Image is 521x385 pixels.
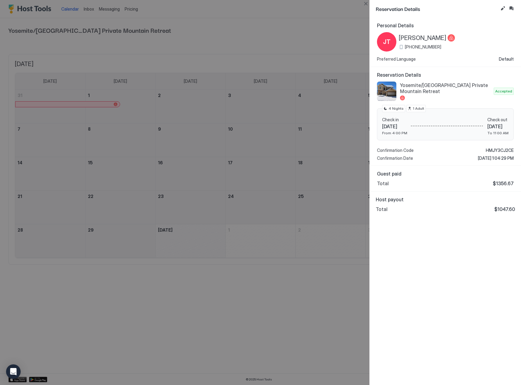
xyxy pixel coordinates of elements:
span: [DATE] 1:04:29 PM [478,156,514,161]
span: [PHONE_NUMBER] [405,44,441,50]
span: Default [499,56,514,62]
span: Total [376,206,388,212]
span: Confirmation Date [377,156,413,161]
span: [DATE] [382,123,407,129]
span: Yosemite/[GEOGRAPHIC_DATA] Private Mountain Retreat [400,82,491,94]
span: Reservation Details [376,5,498,12]
div: listing image [377,82,396,101]
span: Check out [487,117,509,122]
button: Edit reservation [499,5,506,12]
span: Host payout [376,196,515,203]
div: Open Intercom Messenger [6,364,21,379]
span: To 11:00 AM [487,131,509,135]
span: [PERSON_NAME] [399,34,446,42]
span: Personal Details [377,22,514,28]
span: From 4:00 PM [382,131,407,135]
span: 4 Nights [388,106,404,111]
span: HMJY3CJ2CE [486,148,514,153]
span: Guest paid [377,171,514,177]
span: [DATE] [487,123,509,129]
span: Accepted [495,89,512,94]
span: $1356.67 [493,180,514,186]
button: Inbox [508,5,515,12]
span: Total [377,180,389,186]
span: Confirmation Code [377,148,414,153]
span: JT [383,37,391,46]
span: Preferred Language [377,56,416,62]
span: 1 Adult [413,106,424,111]
span: $1047.60 [494,206,515,212]
span: Check in [382,117,407,122]
span: Reservation Details [377,72,514,78]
